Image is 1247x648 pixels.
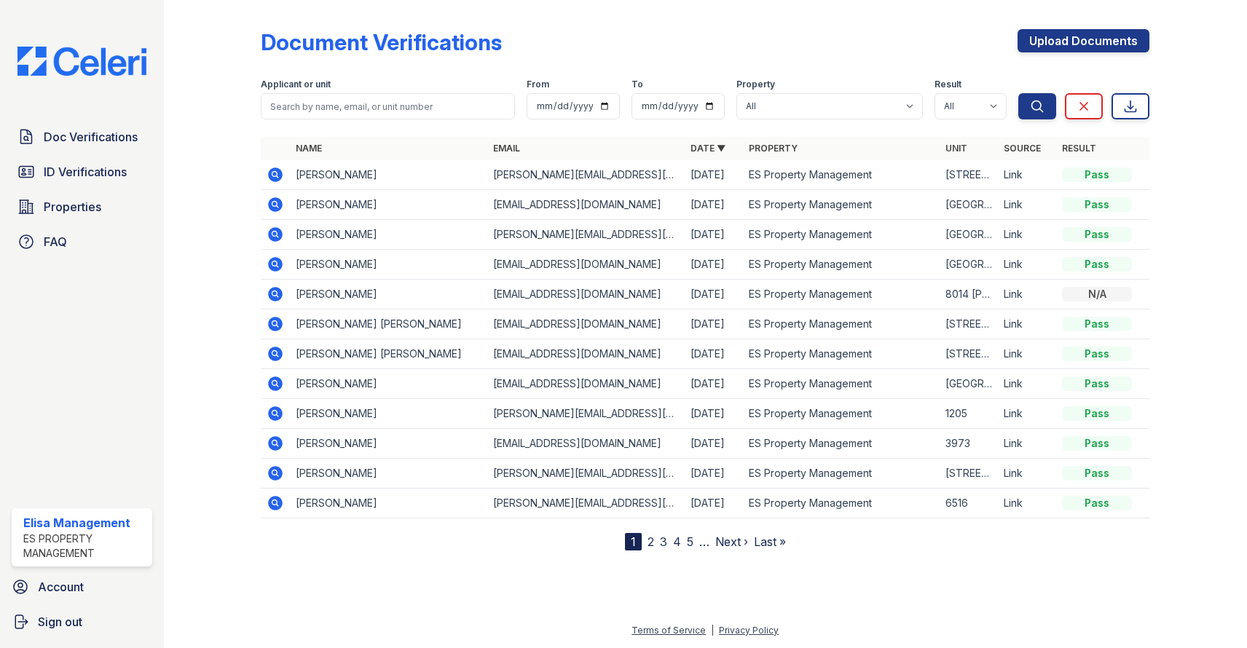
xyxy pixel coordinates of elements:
td: [GEOGRAPHIC_DATA] [940,220,998,250]
a: Properties [12,192,152,221]
td: [EMAIL_ADDRESS][DOMAIN_NAME] [487,309,685,339]
td: [DATE] [685,459,743,489]
td: ES Property Management [743,459,940,489]
a: 2 [648,534,654,549]
a: Source [1004,143,1041,154]
img: CE_Logo_Blue-a8612792a0a2168367f1c8372b55b34899dd931a85d93a1a3d3e32e68fde9ad4.png [6,47,158,76]
td: Link [998,280,1056,309]
a: Terms of Service [632,625,706,636]
td: [PERSON_NAME] [290,399,487,429]
td: Link [998,369,1056,399]
a: 5 [687,534,693,549]
div: Pass [1062,496,1132,510]
td: [PERSON_NAME] [290,280,487,309]
td: 3973 [940,429,998,459]
td: [PERSON_NAME] [PERSON_NAME] [290,309,487,339]
td: ES Property Management [743,429,940,459]
td: Link [998,250,1056,280]
a: ID Verifications [12,157,152,186]
td: [DATE] [685,369,743,399]
td: [PERSON_NAME][EMAIL_ADDRESS][DOMAIN_NAME] [487,160,685,190]
div: Document Verifications [261,29,502,55]
label: To [632,79,643,90]
td: [EMAIL_ADDRESS][DOMAIN_NAME] [487,190,685,220]
input: Search by name, email, or unit number [261,93,515,119]
td: [PERSON_NAME] [290,369,487,399]
label: From [527,79,549,90]
td: [PERSON_NAME][EMAIL_ADDRESS][PERSON_NAME][PERSON_NAME][DOMAIN_NAME] [487,220,685,250]
td: [DATE] [685,250,743,280]
label: Result [935,79,961,90]
a: Privacy Policy [719,625,779,636]
a: Email [493,143,520,154]
td: [DATE] [685,489,743,518]
td: [STREET_ADDRESS] [940,339,998,369]
td: Link [998,220,1056,250]
td: [EMAIL_ADDRESS][DOMAIN_NAME] [487,280,685,309]
td: Link [998,429,1056,459]
div: ES Property Management [23,532,146,561]
div: Elisa Management [23,514,146,532]
td: [PERSON_NAME] [290,489,487,518]
a: Upload Documents [1018,29,1149,52]
div: Pass [1062,466,1132,481]
label: Applicant or unit [261,79,331,90]
td: [PERSON_NAME][EMAIL_ADDRESS][DOMAIN_NAME] [487,489,685,518]
td: [DATE] [685,160,743,190]
span: Properties [44,198,101,216]
td: [EMAIL_ADDRESS][DOMAIN_NAME] [487,429,685,459]
a: Name [296,143,322,154]
td: ES Property Management [743,309,940,339]
td: [STREET_ADDRESS][PERSON_NAME] [940,459,998,489]
td: [PERSON_NAME] [290,190,487,220]
a: Last » [754,534,786,549]
td: [STREET_ADDRESS] [940,160,998,190]
td: Link [998,160,1056,190]
td: 1205 [940,399,998,429]
td: [PERSON_NAME] [290,220,487,250]
td: Link [998,459,1056,489]
div: N/A [1062,287,1132,301]
td: Link [998,399,1056,429]
td: [PERSON_NAME] [290,160,487,190]
span: FAQ [44,233,67,250]
td: [PERSON_NAME] [290,250,487,280]
div: Pass [1062,436,1132,451]
td: [EMAIL_ADDRESS][DOMAIN_NAME] [487,339,685,369]
div: Pass [1062,317,1132,331]
iframe: chat widget [1186,590,1232,633]
a: Sign out [6,607,158,636]
td: [PERSON_NAME] [290,459,487,489]
td: [DATE] [685,309,743,339]
td: [DATE] [685,220,743,250]
a: Account [6,572,158,601]
a: Date ▼ [691,143,725,154]
td: ES Property Management [743,160,940,190]
td: Link [998,190,1056,220]
td: 8014 [PERSON_NAME] Dr [940,280,998,309]
span: Sign out [38,613,82,631]
span: … [699,533,709,550]
td: 6516 [940,489,998,518]
td: [GEOGRAPHIC_DATA] [940,190,998,220]
td: ES Property Management [743,220,940,250]
td: [PERSON_NAME][EMAIL_ADDRESS][DOMAIN_NAME] [487,459,685,489]
label: Property [736,79,775,90]
td: [EMAIL_ADDRESS][DOMAIN_NAME] [487,369,685,399]
td: [PERSON_NAME] [290,429,487,459]
td: ES Property Management [743,369,940,399]
td: ES Property Management [743,339,940,369]
td: [DATE] [685,429,743,459]
div: Pass [1062,376,1132,391]
td: ES Property Management [743,399,940,429]
td: ES Property Management [743,489,940,518]
td: Link [998,489,1056,518]
div: Pass [1062,347,1132,361]
div: Pass [1062,406,1132,421]
a: Next › [715,534,748,549]
div: Pass [1062,167,1132,182]
div: Pass [1062,227,1132,242]
div: Pass [1062,197,1132,212]
span: ID Verifications [44,163,127,181]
